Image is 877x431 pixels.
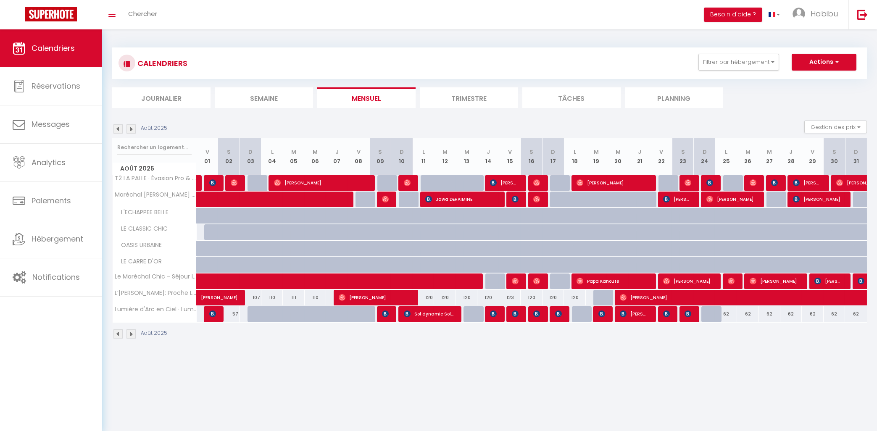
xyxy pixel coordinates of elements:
[607,138,629,175] th: 20
[533,273,540,289] span: [PERSON_NAME]
[629,138,651,175] th: 21
[758,138,780,175] th: 27
[789,148,793,156] abbr: J
[771,175,778,191] span: [PERSON_NAME]
[715,138,737,175] th: 25
[706,191,756,207] span: [PERSON_NAME]
[117,140,192,155] input: Rechercher un logement...
[555,306,562,322] span: [PERSON_NAME]
[750,273,800,289] span: [PERSON_NAME]
[113,163,196,175] span: Août 2025
[512,273,519,289] span: [PERSON_NAME]
[305,290,326,305] div: 110
[477,138,499,175] th: 14
[832,148,836,156] abbr: S
[745,148,751,156] abbr: M
[313,148,318,156] abbr: M
[434,290,456,305] div: 120
[499,138,521,175] th: 15
[685,306,692,322] span: [PERSON_NAME]
[141,329,167,337] p: Août 2025
[227,148,231,156] abbr: S
[508,148,512,156] abbr: V
[793,191,843,207] span: [PERSON_NAME]
[824,306,845,322] div: 62
[858,273,877,289] span: [PERSON_NAME]
[32,157,66,168] span: Analytics
[209,306,216,322] span: [PERSON_NAME]
[339,289,410,305] span: [PERSON_NAME]
[616,148,621,156] abbr: M
[758,306,780,322] div: 62
[698,54,779,71] button: Filtrer par hébergement
[135,54,187,73] h3: CALENDRIERS
[487,148,490,156] abbr: J
[477,290,499,305] div: 120
[215,87,313,108] li: Semaine
[780,306,802,322] div: 62
[305,138,326,175] th: 06
[114,208,171,217] span: L'ECHAPPEE BELLE
[413,138,434,175] th: 11
[382,306,389,322] span: [PERSON_NAME]
[112,87,211,108] li: Journalier
[114,290,198,296] span: L’[PERSON_NAME]: Proche Lyon, Terrasse BBQ & Parking
[218,138,240,175] th: 02
[543,290,564,305] div: 120
[114,175,198,181] span: T2 LA PALLE · Évasion Pro & Fun à [GEOGRAPHIC_DATA] - Proche HPL
[141,124,167,132] p: Août 2025
[737,306,758,322] div: 62
[737,138,758,175] th: 26
[499,290,521,305] div: 123
[231,175,238,191] span: [PERSON_NAME]
[625,87,723,108] li: Planning
[248,148,253,156] abbr: D
[420,87,518,108] li: Trimestre
[209,175,216,191] span: [PERSON_NAME]
[598,306,606,322] span: [PERSON_NAME]
[564,290,585,305] div: 120
[845,138,867,175] th: 31
[811,148,814,156] abbr: V
[706,175,714,191] span: Djiteye Garba
[32,195,71,206] span: Paiements
[586,138,607,175] th: 19
[382,191,389,207] span: [PERSON_NAME]
[704,8,762,22] button: Besoin d'aide ?
[490,306,497,322] span: [PERSON_NAME]
[422,148,425,156] abbr: L
[114,192,198,198] span: Maréchal [PERSON_NAME] & Espace: [GEOGRAPHIC_DATA] et Pilat à votre Portée
[793,175,822,191] span: [PERSON_NAME]
[197,290,218,306] a: [PERSON_NAME]
[659,148,663,156] abbr: V
[128,9,157,18] span: Chercher
[442,148,448,156] abbr: M
[638,148,641,156] abbr: J
[240,290,261,305] div: 107
[456,138,477,175] th: 13
[391,138,413,175] th: 10
[551,148,555,156] abbr: D
[114,224,170,234] span: LE CLASSIC CHIC
[672,138,693,175] th: 23
[240,138,261,175] th: 03
[201,285,240,301] span: [PERSON_NAME]
[793,8,805,20] img: ...
[530,148,534,156] abbr: S
[413,290,434,305] div: 120
[533,191,540,207] span: [PERSON_NAME]
[32,272,80,282] span: Notifications
[425,191,497,207] span: Jawa DEHAIMINE
[114,273,198,280] span: Le Maréchal Chic - Séjour lumineux à Rive de Gier
[7,3,32,29] button: Ouvrir le widget de chat LiveChat
[802,306,823,322] div: 62
[114,306,198,313] span: Lumière d'Arc en Ciel · Lumière d'Arc en Ciel - Balcon, 10 min des thermes
[802,138,823,175] th: 29
[577,175,648,191] span: [PERSON_NAME]
[348,138,369,175] th: 08
[271,148,274,156] abbr: L
[283,290,304,305] div: 111
[512,191,519,207] span: [PERSON_NAME]
[464,148,469,156] abbr: M
[574,148,576,156] abbr: L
